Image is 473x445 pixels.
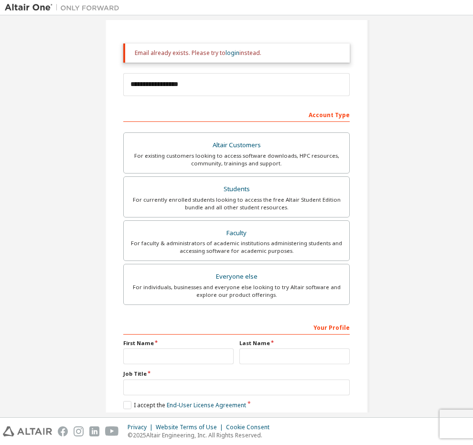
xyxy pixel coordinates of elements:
img: Altair One [5,3,124,12]
img: facebook.svg [58,426,68,436]
label: Last Name [239,339,350,347]
div: Your Profile [123,319,350,335]
div: Students [129,183,344,196]
img: youtube.svg [105,426,119,436]
div: Privacy [128,423,156,431]
label: Job Title [123,370,350,378]
div: Altair Customers [129,139,344,152]
div: Faculty [129,227,344,240]
div: Website Terms of Use [156,423,226,431]
div: Email already exists. Please try to instead. [135,49,342,57]
div: Account Type [123,107,350,122]
a: End-User License Agreement [167,401,246,409]
div: For individuals, businesses and everyone else looking to try Altair software and explore our prod... [129,283,344,299]
img: linkedin.svg [89,426,99,436]
img: altair_logo.svg [3,426,52,436]
label: I accept the [123,401,246,409]
div: Cookie Consent [226,423,275,431]
p: © 2025 Altair Engineering, Inc. All Rights Reserved. [128,431,275,439]
img: instagram.svg [74,426,84,436]
div: For existing customers looking to access software downloads, HPC resources, community, trainings ... [129,152,344,167]
a: login [226,49,239,57]
div: For faculty & administrators of academic institutions administering students and accessing softwa... [129,239,344,255]
label: First Name [123,339,234,347]
div: Everyone else [129,270,344,283]
div: For currently enrolled students looking to access the free Altair Student Edition bundle and all ... [129,196,344,211]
